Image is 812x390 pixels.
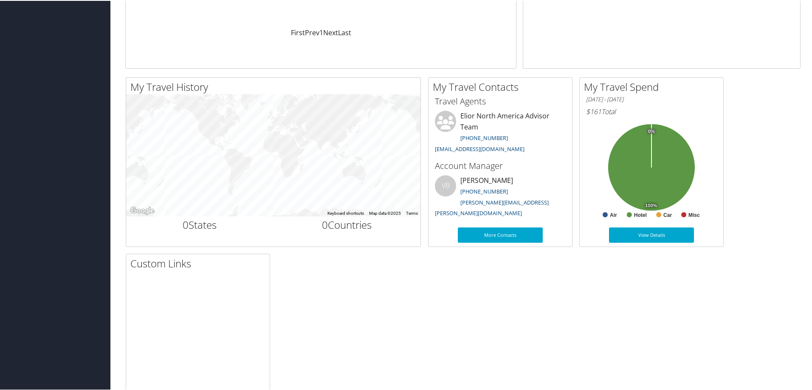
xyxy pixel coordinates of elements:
text: Hotel [634,211,647,217]
a: Open this area in Google Maps (opens a new window) [128,205,156,216]
h2: My Travel History [130,79,420,93]
a: First [291,27,305,36]
li: [PERSON_NAME] [431,174,570,220]
li: Elior North America Advisor Team [431,110,570,155]
h3: Travel Agents [435,95,566,107]
a: View Details [609,227,694,242]
text: Air [610,211,617,217]
a: Terms (opens in new tab) [406,210,418,215]
text: Misc [688,211,700,217]
a: [PHONE_NUMBER] [460,187,508,194]
a: Last [338,27,351,36]
h2: Countries [280,217,414,231]
text: Car [663,211,672,217]
tspan: 100% [645,202,657,208]
a: Prev [305,27,319,36]
img: Google [128,205,156,216]
h6: [DATE] - [DATE] [586,95,717,103]
span: Map data ©2025 [369,210,401,215]
h2: States [133,217,267,231]
h3: Account Manager [435,159,566,171]
h2: Custom Links [130,255,270,270]
button: Keyboard shortcuts [327,210,364,216]
a: Next [323,27,338,36]
h2: My Travel Spend [584,79,723,93]
a: [PERSON_NAME][EMAIL_ADDRESS][PERSON_NAME][DOMAIN_NAME] [435,198,549,216]
div: VB [435,174,456,196]
span: $161 [586,106,601,115]
a: [EMAIL_ADDRESS][DOMAIN_NAME] [435,144,524,152]
a: More Contacts [458,227,543,242]
tspan: 0% [648,128,655,133]
h6: Total [586,106,717,115]
h2: My Travel Contacts [433,79,572,93]
span: 0 [322,217,328,231]
a: 1 [319,27,323,36]
span: 0 [183,217,189,231]
a: [PHONE_NUMBER] [460,133,508,141]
